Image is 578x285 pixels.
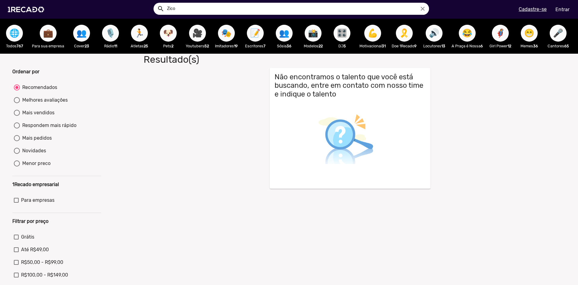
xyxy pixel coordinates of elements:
[73,25,90,42] button: 👥
[331,43,353,49] p: DJ
[12,69,39,74] b: Ordenar por
[218,25,235,42] button: 🎭
[519,6,547,12] u: Cadastre-se
[308,25,318,42] span: 📸
[131,25,148,42] button: 🏃
[163,25,173,42] span: 🐶
[247,25,264,42] button: 📝
[250,25,260,42] span: 📝
[204,44,209,48] b: 52
[392,43,417,49] p: Doe 1Recado
[20,97,68,104] div: Melhores avaliações
[221,25,232,42] span: 🎭
[192,25,203,42] span: 🎥
[21,259,63,266] span: R$50,00 - R$99,00
[114,44,117,48] b: 11
[364,25,381,42] button: 💪
[552,4,573,15] a: Entrar
[12,218,48,224] b: Filtrar por preço
[302,43,325,49] p: Modelos
[234,44,238,48] b: 19
[157,43,180,49] p: Pets
[215,43,238,49] p: Imitadores
[20,160,51,167] div: Menor preco
[334,25,350,42] button: 🎛️
[20,122,76,129] div: Respondem mais rápido
[21,233,34,241] span: Grátis
[20,84,57,91] div: Recomendados
[70,43,93,49] p: Cover
[429,25,439,42] span: 🔊
[533,44,538,48] b: 36
[139,54,418,65] h1: Resultado(s)
[452,43,483,49] p: A Praça é Nossa
[163,3,429,15] input: Pesquisar...
[399,25,409,42] span: 🎗️
[305,25,322,42] button: 📸
[20,109,54,116] div: Mais vendidos
[396,25,413,42] button: 🎗️
[337,25,347,42] span: 🎛️
[32,43,64,49] p: Para sua empresa
[273,43,296,49] p: Sósia
[186,43,209,49] p: Youtubers
[382,44,386,48] b: 31
[9,25,20,42] span: 🌐
[287,44,291,48] b: 36
[105,25,116,42] span: 🎙️
[508,44,511,48] b: 12
[459,25,476,42] button: 😂
[128,43,151,49] p: Atletas
[21,271,68,279] span: R$100,00 - R$149,00
[305,101,388,184] img: Busca não encontrada
[414,44,417,48] b: 9
[423,43,446,49] p: Locutores
[564,44,569,48] b: 65
[76,25,87,42] span: 👥
[12,182,59,187] b: 1Recado empresarial
[21,246,49,253] span: Até R$49,00
[20,135,52,142] div: Mais pedidos
[343,44,346,48] b: 5
[441,44,445,48] b: 13
[319,44,323,48] b: 22
[359,43,386,49] p: Motivacional
[279,25,289,42] span: 👥
[6,25,23,42] button: 🌐
[547,43,570,49] p: Cantores
[20,147,46,154] div: Novidades
[426,25,443,42] button: 🔊
[550,25,567,42] button: 🎤
[3,43,26,49] p: Todos
[160,25,177,42] button: 🐶
[102,25,119,42] button: 🎙️
[171,44,173,48] b: 2
[489,43,512,49] p: Girl Power
[480,44,483,48] b: 6
[276,25,293,42] button: 👥
[189,25,206,42] button: 🎥
[85,44,89,48] b: 23
[419,5,426,12] i: close
[462,25,472,42] span: 😂
[155,3,166,14] button: Example home icon
[17,44,23,48] b: 767
[518,43,541,49] p: Memes
[40,25,57,42] button: 💼
[368,25,378,42] span: 💪
[21,197,54,204] span: Para empresas
[492,25,509,42] button: 🦸‍♀️
[43,25,53,42] span: 💼
[157,5,164,12] mat-icon: Example home icon
[134,25,144,42] span: 🏃
[521,25,538,42] button: 😁
[524,25,534,42] span: 😁
[275,73,426,99] h3: Não encontramos o talento que você está buscando, entre em contato com nosso time e indique o tal...
[99,43,122,49] p: Rádio
[495,25,505,42] span: 🦸‍♀️
[553,25,563,42] span: 🎤
[263,44,266,48] b: 7
[144,44,148,48] b: 25
[244,43,267,49] p: Escritores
